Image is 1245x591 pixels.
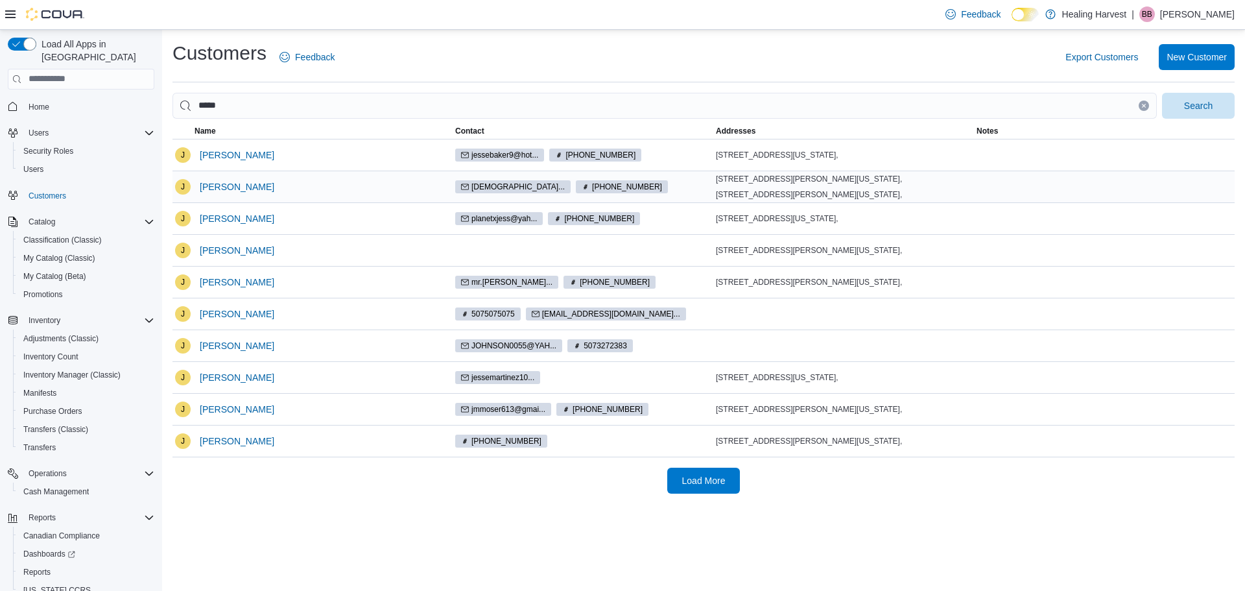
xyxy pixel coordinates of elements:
[18,367,154,383] span: Inventory Manager (Classic)
[18,162,49,177] a: Users
[471,372,534,383] span: jessemartinez10...
[526,308,686,320] span: dummy2@gmail.co...
[471,308,515,320] span: 5075075075
[18,484,94,500] a: Cash Management
[23,352,78,362] span: Inventory Count
[181,274,185,290] span: J
[175,370,191,385] div: Jesse
[548,212,640,225] span: (507) 351-2108
[18,385,62,401] a: Manifests
[26,8,84,21] img: Cova
[716,277,971,287] div: [STREET_ADDRESS][PERSON_NAME][US_STATE],
[667,468,740,494] button: Load More
[18,528,154,544] span: Canadian Compliance
[455,212,543,225] span: planetxjess@yah...
[23,214,60,230] button: Catalog
[200,339,274,352] span: [PERSON_NAME]
[18,546,80,562] a: Dashboards
[23,188,71,204] a: Customers
[13,439,160,457] button: Transfers
[977,126,998,136] span: Notes
[23,510,154,525] span: Reports
[23,289,63,300] span: Promotions
[195,301,279,327] button: [PERSON_NAME]
[23,146,73,156] span: Security Roles
[455,435,547,448] span: (402) 650-0738
[13,366,160,384] button: Inventory Manager (Classic)
[181,402,185,417] span: J
[23,370,121,380] span: Inventory Manager (Classic)
[18,528,105,544] a: Canadian Compliance
[455,126,484,136] span: Contact
[549,149,641,162] span: (507) 995-7452
[18,269,91,284] a: My Catalog (Beta)
[195,365,279,391] button: [PERSON_NAME]
[29,102,49,112] span: Home
[455,403,551,416] span: jmmoser613@gmai...
[195,333,279,359] button: [PERSON_NAME]
[13,483,160,501] button: Cash Management
[3,509,160,527] button: Reports
[175,211,191,226] div: Jesse
[23,253,95,263] span: My Catalog (Classic)
[13,142,160,160] button: Security Roles
[3,213,160,231] button: Catalog
[195,269,279,295] button: [PERSON_NAME]
[175,179,191,195] div: Jesse
[23,466,72,481] button: Operations
[23,442,56,453] span: Transfers
[13,563,160,581] button: Reports
[200,371,274,384] span: [PERSON_NAME]
[18,440,61,455] a: Transfers
[18,564,56,580] a: Reports
[13,330,160,348] button: Adjustments (Classic)
[573,404,643,415] span: [PHONE_NUMBER]
[3,124,160,142] button: Users
[181,338,185,354] span: J
[200,276,274,289] span: [PERSON_NAME]
[18,564,154,580] span: Reports
[175,306,191,322] div: Jesse
[1167,51,1227,64] span: New Customer
[716,189,971,200] div: [STREET_ADDRESS][PERSON_NAME][US_STATE],
[23,466,154,481] span: Operations
[471,149,538,161] span: jessebaker9@hot...
[471,435,541,447] span: [PHONE_NUMBER]
[471,404,545,415] span: jmmoser613@gmai...
[13,527,160,545] button: Canadian Compliance
[175,243,191,258] div: Jesse
[181,179,185,195] span: J
[295,51,335,64] span: Feedback
[1142,6,1152,22] span: BB
[1159,44,1235,70] button: New Customer
[23,333,99,344] span: Adjustments (Classic)
[181,211,185,226] span: J
[175,274,191,290] div: Jesse
[556,403,648,416] span: (970) 306-8999
[23,388,56,398] span: Manifests
[23,164,43,175] span: Users
[18,349,84,365] a: Inventory Count
[200,212,274,225] span: [PERSON_NAME]
[195,126,216,136] span: Name
[455,180,571,193] span: JESSECHRISTIANS...
[18,367,126,383] a: Inventory Manager (Classic)
[716,150,971,160] div: [STREET_ADDRESS][US_STATE],
[1012,8,1039,21] input: Dark Mode
[200,435,274,448] span: [PERSON_NAME]
[175,433,191,449] div: Jesse
[682,474,726,487] span: Load More
[716,436,971,446] div: [STREET_ADDRESS][PERSON_NAME][US_STATE],
[716,245,971,256] div: [STREET_ADDRESS][PERSON_NAME][US_STATE],
[18,331,154,346] span: Adjustments (Classic)
[1065,51,1138,64] span: Export Customers
[13,402,160,420] button: Purchase Orders
[23,424,88,435] span: Transfers (Classic)
[195,237,279,263] button: [PERSON_NAME]
[455,371,540,384] span: jessemartinez10...
[23,235,102,245] span: Classification (Classic)
[200,244,274,257] span: [PERSON_NAME]
[13,231,160,249] button: Classification (Classic)
[23,510,61,525] button: Reports
[18,143,78,159] a: Security Roles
